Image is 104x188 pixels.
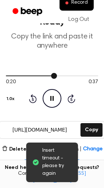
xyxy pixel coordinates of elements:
button: 1.0x [6,93,17,105]
span: Insert timeout - please try again [42,147,72,178]
a: [EMAIL_ADDRESS][DOMAIN_NAME] [33,171,86,183]
span: Change [83,145,102,153]
button: Copy [80,123,102,137]
span: | [80,145,82,153]
p: Copy the link and paste it anywhere [6,32,98,51]
a: Beep [7,5,49,19]
span: 0:20 [6,78,15,86]
span: 0:37 [89,78,98,86]
a: Log Out [61,11,97,28]
button: Delete [2,145,26,153]
span: Contact us [4,171,100,184]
